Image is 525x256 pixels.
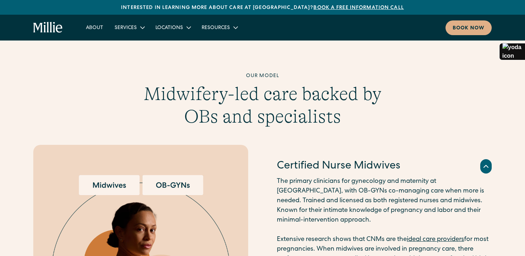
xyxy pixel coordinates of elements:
[453,25,485,32] div: Book now
[202,24,230,32] div: Resources
[155,24,183,32] div: Locations
[445,20,492,35] a: Book now
[33,22,63,33] a: home
[125,72,400,80] div: Our model
[115,24,137,32] div: Services
[407,236,464,243] a: ideal care providers
[196,22,243,33] div: Resources
[80,22,109,33] a: About
[277,159,400,174] h4: Certified Nurse Midwives
[125,83,400,128] h3: Midwifery-led care backed by OBs and specialists
[313,5,404,10] a: Book a free information call
[150,22,196,33] div: Locations
[109,22,150,33] div: Services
